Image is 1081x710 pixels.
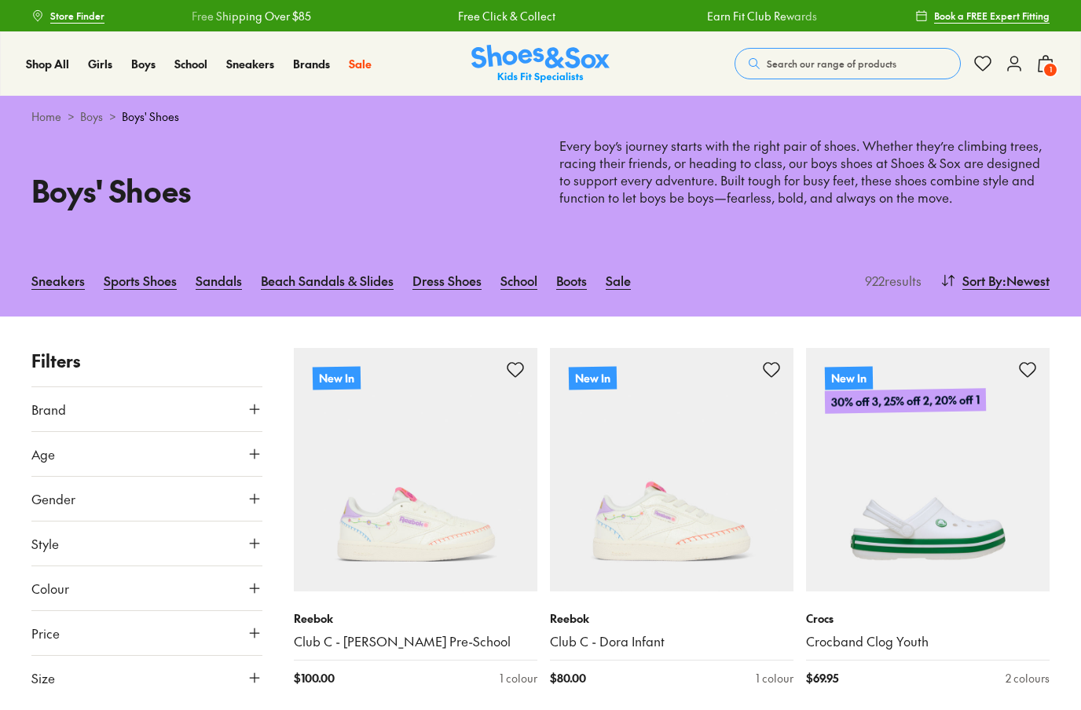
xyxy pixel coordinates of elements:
[31,387,262,431] button: Brand
[859,271,922,290] p: 922 results
[31,2,104,30] a: Store Finder
[31,611,262,655] button: Price
[50,9,104,23] span: Store Finder
[412,263,482,298] a: Dress Shoes
[767,57,896,71] span: Search our range of products
[349,56,372,72] a: Sale
[80,108,103,125] a: Boys
[940,263,1050,298] button: Sort By:Newest
[104,263,177,298] a: Sports Shoes
[226,56,274,72] a: Sneakers
[606,263,631,298] a: Sale
[191,8,310,24] a: Free Shipping Over $85
[349,56,372,71] span: Sale
[31,108,1050,125] div: > >
[31,522,262,565] button: Style
[934,9,1050,23] span: Book a FREE Expert Fitting
[559,137,1050,207] p: Every boy’s journey starts with the right pair of shoes. Whether they’re climbing trees, racing t...
[471,45,610,83] a: Shoes & Sox
[1002,271,1050,290] span: : Newest
[31,263,85,298] a: Sneakers
[293,56,330,72] a: Brands
[294,348,537,591] a: New In
[500,263,537,298] a: School
[88,56,112,71] span: Girls
[31,400,66,419] span: Brand
[31,566,262,610] button: Colour
[293,56,330,71] span: Brands
[26,56,69,72] a: Shop All
[122,108,179,125] span: Boys' Shoes
[707,8,817,24] a: Earn Fit Club Rewards
[31,579,69,598] span: Colour
[550,633,793,650] a: Club C - Dora Infant
[88,56,112,72] a: Girls
[174,56,207,71] span: School
[26,56,69,71] span: Shop All
[825,388,986,414] p: 30% off 3, 25% off 2, 20% off 1
[131,56,156,72] a: Boys
[1036,46,1055,81] button: 1
[1043,62,1058,78] span: 1
[556,263,587,298] a: Boots
[31,534,59,553] span: Style
[569,366,617,390] p: New In
[294,670,335,686] span: $ 100.00
[31,477,262,521] button: Gender
[31,432,262,476] button: Age
[196,263,242,298] a: Sandals
[31,668,55,687] span: Size
[550,348,793,591] a: New In
[174,56,207,72] a: School
[806,348,1050,591] a: New In30% off 3, 25% off 2, 20% off 1
[261,263,394,298] a: Beach Sandals & Slides
[31,168,522,213] h1: Boys' Shoes
[1006,670,1050,686] div: 2 colours
[294,610,537,627] p: Reebok
[806,633,1050,650] a: Crocband Clog Youth
[294,633,537,650] a: Club C - [PERSON_NAME] Pre-School
[806,670,838,686] span: $ 69.95
[550,610,793,627] p: Reebok
[457,8,555,24] a: Free Click & Collect
[735,48,961,79] button: Search our range of products
[806,610,1050,627] p: Crocs
[226,56,274,71] span: Sneakers
[31,108,61,125] a: Home
[31,445,55,463] span: Age
[550,670,586,686] span: $ 80.00
[500,670,537,686] div: 1 colour
[31,656,262,700] button: Size
[962,271,1002,290] span: Sort By
[313,366,361,390] p: New In
[471,45,610,83] img: SNS_Logo_Responsive.svg
[31,624,60,642] span: Price
[756,670,793,686] div: 1 colour
[31,348,262,374] p: Filters
[31,489,75,508] span: Gender
[131,56,156,71] span: Boys
[915,2,1050,30] a: Book a FREE Expert Fitting
[825,366,873,390] p: New In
